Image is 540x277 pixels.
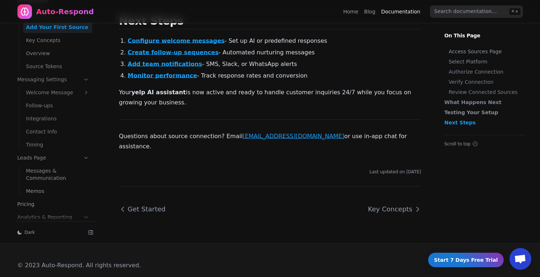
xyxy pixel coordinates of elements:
a: Verify Connection [449,78,522,86]
li: - Automated nurturing messages [128,48,421,57]
a: Leads Page [15,152,92,164]
button: Collapse sidebar [86,227,96,237]
a: Add team notifications [128,61,202,67]
a: Welcome Message [23,87,92,98]
li: - Set up AI or predefined responses [128,37,421,45]
a: Select Platform [449,58,522,65]
a: Create follow-up sequences [128,49,219,56]
a: Follow-ups [23,100,92,111]
li: - SMS, Slack, or WhatsApp alerts [128,60,421,69]
a: Add Your First Source [23,21,92,33]
a: Home [343,8,358,15]
a: Timing [23,139,92,150]
a: Access Sources Page [449,48,522,55]
a: Source Tokens [23,61,92,72]
a: Messaging Settings [15,74,92,85]
input: Search documentation… [430,5,523,18]
a: Key Concepts [362,198,421,220]
a: Contact Info [23,126,92,137]
a: Integrations [23,113,92,124]
p: Your is now active and ready to handle customer inquiries 24/7 while you focus on growing your bu... [119,87,421,108]
a: [EMAIL_ADDRESS][DOMAIN_NAME] [243,133,344,140]
a: Pricing [15,198,92,210]
time: [DATE] [406,169,421,174]
a: Testing Your Setup [444,109,522,116]
a: What Happens Next [444,99,522,106]
a: Analytics & Reporting [15,211,92,223]
a: Next Steps [444,119,522,126]
li: - Track response rates and conversion [128,71,421,80]
a: Authorize Connection [449,68,522,75]
a: Messages & Communication [23,165,92,184]
div: Last updated on [119,169,421,175]
a: Blog [364,8,375,15]
button: Dark [15,227,83,237]
a: Home page [17,4,94,19]
a: Documentation [381,8,421,15]
div: Auto-Respond [36,7,94,17]
a: Overview [23,47,92,59]
strong: yelp AI assistant [131,89,186,96]
p: Questions about source connection? Email or use in-app chat for assistance. [119,131,421,152]
p: On This Page [439,23,532,39]
a: Start 7 Days Free Trial [428,253,504,267]
a: Monitor performance [128,72,197,79]
div: Open chat [509,248,531,270]
button: Scroll to top [444,141,526,147]
a: Configure welcome messages [128,37,225,44]
a: Review Connected Sources [449,88,522,96]
a: Get Started [119,198,171,220]
a: Memos [23,185,92,197]
a: Key Concepts [23,34,92,46]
